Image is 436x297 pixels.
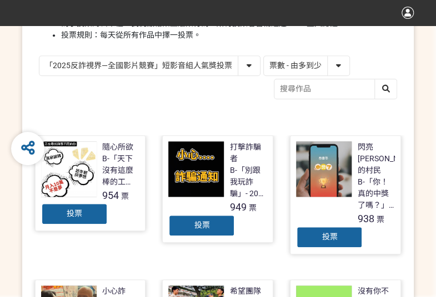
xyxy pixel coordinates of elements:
div: 希望團隊 [229,285,260,297]
span: 投票 [194,221,209,229]
div: B-「你！真的中獎了嗎？」- 2025新竹市反詐視界影片徵件 [357,176,395,211]
a: 閃亮[PERSON_NAME]的村民B-「你！真的中獎了嗎？」- 2025新竹市反詐視界影片徵件938票投票 [290,135,401,254]
span: 949 [229,201,246,213]
a: 隨心所欲B-「天下沒有這麼棒的工作，別讓你的求職夢變成惡夢！」- 2025新竹市反詐視界影片徵件954票投票 [35,135,146,231]
input: 搜尋作品 [274,79,397,99]
div: B-「天下沒有這麼棒的工作，別讓你的求職夢變成惡夢！」- 2025新竹市反詐視界影片徵件 [102,153,140,188]
span: 投票 [67,209,82,218]
div: 打擊詐騙者 [229,141,267,165]
div: B-「別跟我玩詐騙」- 2025新竹市反詐視界影片徵件 [229,165,267,199]
div: 隨心所欲 [102,141,133,153]
a: 打擊詐騙者B-「別跟我玩詐騙」- 2025新竹市反詐視界影片徵件949票投票 [162,135,273,243]
div: 閃亮[PERSON_NAME]的村民 [357,141,417,176]
span: 票 [121,192,129,201]
li: 投票規則：每天從所有作品中擇一投票。 [61,29,397,41]
span: 票 [248,203,256,212]
span: 投票 [322,232,337,241]
span: 票 [376,215,384,224]
span: 954 [102,190,119,201]
span: 938 [357,213,374,224]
